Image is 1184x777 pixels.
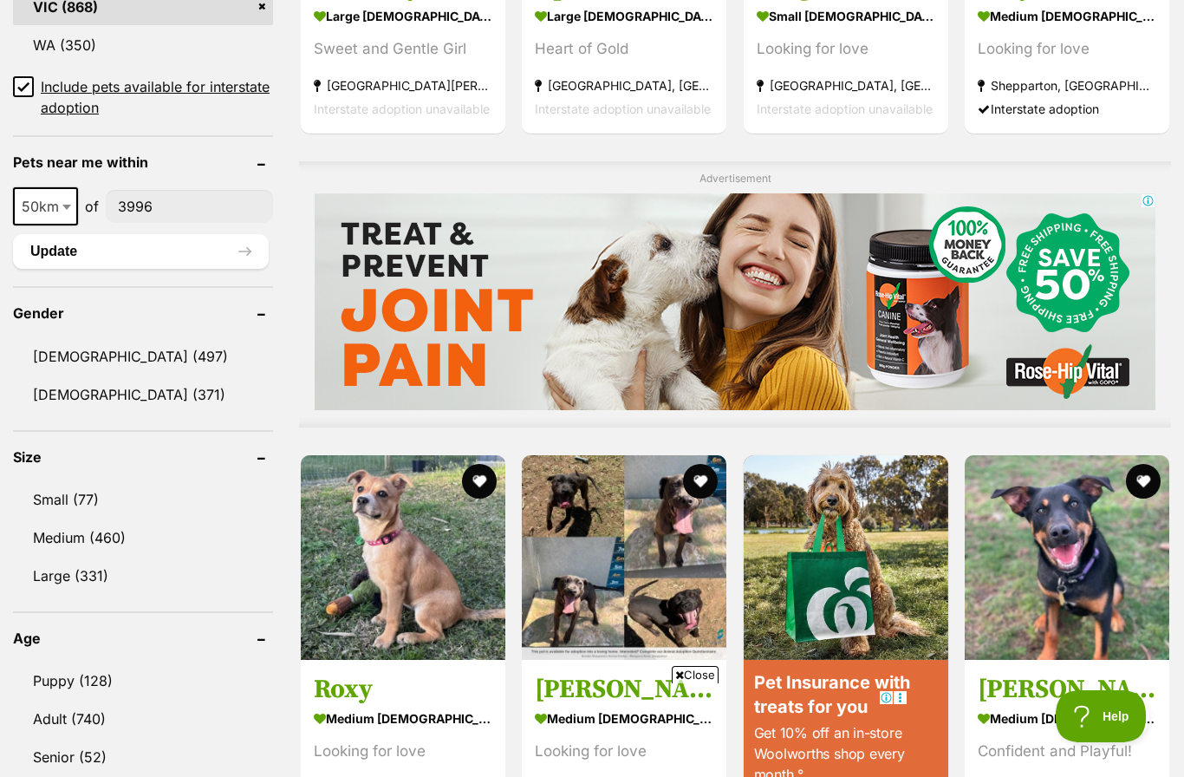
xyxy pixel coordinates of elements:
[314,101,490,116] span: Interstate adoption unavailable
[535,101,711,116] span: Interstate adoption unavailable
[13,305,273,321] header: Gender
[757,101,933,116] span: Interstate adoption unavailable
[978,705,1156,730] strong: medium [DEMOGRAPHIC_DATA] Dog
[106,190,273,223] input: postcode
[41,76,273,118] span: Include pets available for interstate adoption
[13,376,273,413] a: [DEMOGRAPHIC_DATA] (371)
[522,455,726,660] img: Jackson - Staffordshire Bull Terrier Dog
[85,196,99,217] span: of
[13,76,273,118] a: Include pets available for interstate adoption
[13,519,273,556] a: Medium (460)
[13,187,78,225] span: 50km
[314,3,492,29] strong: large [DEMOGRAPHIC_DATA] Dog
[13,234,269,269] button: Update
[1126,464,1161,499] button: favourite
[299,161,1171,428] div: Advertisement
[978,74,1156,97] strong: Shepparton, [GEOGRAPHIC_DATA]
[672,666,719,683] span: Close
[535,37,713,61] div: Heart of Gold
[535,3,713,29] strong: large [DEMOGRAPHIC_DATA] Dog
[1056,690,1149,742] iframe: Help Scout Beacon - Open
[965,455,1169,660] img: Buller - Australian Kelpie Dog
[757,3,935,29] strong: small [DEMOGRAPHIC_DATA] Dog
[757,74,935,97] strong: [GEOGRAPHIC_DATA], [GEOGRAPHIC_DATA]
[13,449,273,465] header: Size
[978,672,1156,705] h3: [PERSON_NAME]
[535,74,713,97] strong: [GEOGRAPHIC_DATA], [GEOGRAPHIC_DATA]
[13,338,273,375] a: [DEMOGRAPHIC_DATA] (497)
[314,672,492,705] h3: Roxy
[535,672,713,705] h3: [PERSON_NAME]
[684,464,719,499] button: favourite
[13,27,273,63] a: WA (350)
[978,37,1156,61] div: Looking for love
[314,37,492,61] div: Sweet and Gentle Girl
[978,3,1156,29] strong: medium [DEMOGRAPHIC_DATA] Dog
[13,630,273,646] header: Age
[978,97,1156,121] div: Interstate adoption
[276,690,908,768] iframe: Advertisement
[301,455,505,660] img: Roxy - Australian Cattle Dog
[315,193,1155,410] iframe: Advertisement
[13,481,273,518] a: Small (77)
[13,739,273,775] a: Senior (52)
[13,663,273,699] a: Puppy (128)
[13,154,273,170] header: Pets near me within
[13,558,273,594] a: Large (331)
[462,464,497,499] button: favourite
[978,739,1156,762] div: Confident and Playful!
[15,194,76,219] span: 50km
[314,74,492,97] strong: [GEOGRAPHIC_DATA][PERSON_NAME][GEOGRAPHIC_DATA]
[757,37,935,61] div: Looking for love
[13,701,273,737] a: Adult (740)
